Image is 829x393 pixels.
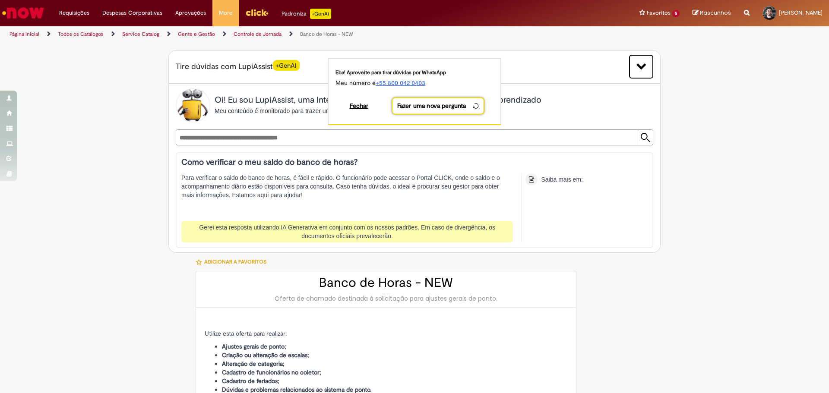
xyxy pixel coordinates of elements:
h3: Como verificar o meu saldo do banco de horas? [181,158,636,167]
span: Requisições [59,9,89,17]
span: Fazer uma nova pergunta [397,101,466,110]
div: Saiba mais em: [541,175,582,184]
a: Service Catalog [122,31,159,38]
p: Meu número é [335,79,494,87]
strong: Alteração de categoria; [222,360,285,368]
strong: Cadastro de feriados; [222,377,279,385]
a: Rascunhos [693,9,731,17]
span: Aprovações [175,9,206,17]
span: [PERSON_NAME] [779,9,823,16]
img: click_logo_yellow_360x200.png [245,6,269,19]
img: ServiceNow [1,4,45,22]
p: Eba! Aproveite para tirar dúvidas por WhatsApp [335,69,494,76]
div: Oferta de chamado destinada à solicitação para ajustes gerais de ponto. [205,294,567,303]
a: Página inicial [9,31,39,38]
strong: Criação ou alteração de escalas; [222,351,309,359]
span: More [219,9,232,17]
strong: Cadastro de funcionários no coletor; [222,368,321,376]
input: Submit [638,130,653,145]
a: +55 800 042 0403 [376,79,425,87]
button: Adicionar a Favoritos [196,253,271,271]
span: Favoritos [647,9,671,17]
span: Adicionar a Favoritos [204,259,266,266]
a: Banco de Horas - NEW [300,31,353,38]
h2: Banco de Horas - NEW [205,276,567,290]
a: Gente e Gestão [178,31,215,38]
span: 5 [672,10,680,17]
p: Para verificar o saldo do banco de horas, é fácil e rápido. O funcionário pode acessar o Portal C... [181,173,513,217]
div: Padroniza [282,9,331,19]
a: Controle de Jornada [234,31,282,38]
div: Gerei esta resposta utilizando IA Generativa em conjunto com os nossos padrões. Em caso de diverg... [181,221,513,242]
ul: Trilhas de página [6,26,546,42]
span: Utilize esta oferta para realizar: [205,330,287,337]
p: +GenAi [310,9,331,19]
span: Rascunhos [700,9,731,17]
button: Fechar [346,100,372,112]
span: Despesas Corporativas [102,9,162,17]
button: Fazer uma nova pergunta [392,97,484,114]
a: Todos os Catálogos [58,31,104,38]
strong: Ajustes gerais de ponto; [222,343,286,350]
